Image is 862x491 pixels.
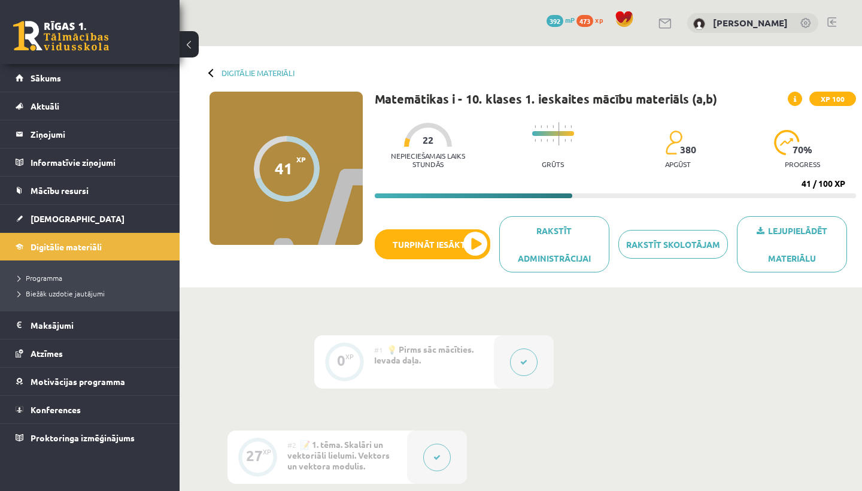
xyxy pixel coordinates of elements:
[287,440,296,450] span: #2
[559,122,560,146] img: icon-long-line-d9ea69661e0d244f92f715978eff75569469978d946b2353a9bb055b3ed8787d.svg
[693,18,705,30] img: Kristers Caune
[565,15,575,25] span: mP
[423,135,433,146] span: 22
[18,272,168,283] a: Programma
[16,424,165,451] a: Proktoringa izmēģinājums
[595,15,603,25] span: xp
[296,155,306,163] span: XP
[785,160,820,168] p: progress
[553,139,554,142] img: icon-short-line-57e1e144782c952c97e751825c79c345078a6d821885a25fce030b3d8c18986b.svg
[16,233,165,260] a: Digitālie materiāli
[31,432,135,443] span: Proktoringa izmēģinājums
[547,15,575,25] a: 392 mP
[713,17,788,29] a: [PERSON_NAME]
[576,15,593,27] span: 473
[31,120,165,148] legend: Ziņojumi
[547,139,548,142] img: icon-short-line-57e1e144782c952c97e751825c79c345078a6d821885a25fce030b3d8c18986b.svg
[18,288,168,299] a: Biežāk uzdotie jautājumi
[31,72,61,83] span: Sākums
[16,311,165,339] a: Maksājumi
[665,160,691,168] p: apgūst
[793,144,813,155] span: 70 %
[375,92,717,106] h1: Matemātikas i - 10. klases 1. ieskaites mācību materiāls (a,b)
[337,355,345,366] div: 0
[374,345,383,354] span: #1
[31,311,165,339] legend: Maksājumi
[31,348,63,359] span: Atzīmes
[31,404,81,415] span: Konferences
[553,125,554,128] img: icon-short-line-57e1e144782c952c97e751825c79c345078a6d821885a25fce030b3d8c18986b.svg
[31,376,125,387] span: Motivācijas programma
[541,125,542,128] img: icon-short-line-57e1e144782c952c97e751825c79c345078a6d821885a25fce030b3d8c18986b.svg
[564,125,566,128] img: icon-short-line-57e1e144782c952c97e751825c79c345078a6d821885a25fce030b3d8c18986b.svg
[774,130,800,155] img: icon-progress-161ccf0a02000e728c5f80fcf4c31c7af3da0e1684b2b1d7c360e028c24a22f1.svg
[576,15,609,25] a: 473 xp
[570,139,572,142] img: icon-short-line-57e1e144782c952c97e751825c79c345078a6d821885a25fce030b3d8c18986b.svg
[16,177,165,204] a: Mācību resursi
[16,148,165,176] a: Informatīvie ziņojumi
[31,213,125,224] span: [DEMOGRAPHIC_DATA]
[16,120,165,148] a: Ziņojumi
[564,139,566,142] img: icon-short-line-57e1e144782c952c97e751825c79c345078a6d821885a25fce030b3d8c18986b.svg
[570,125,572,128] img: icon-short-line-57e1e144782c952c97e751825c79c345078a6d821885a25fce030b3d8c18986b.svg
[542,160,564,168] p: Grūts
[13,21,109,51] a: Rīgas 1. Tālmācības vidusskola
[535,139,536,142] img: icon-short-line-57e1e144782c952c97e751825c79c345078a6d821885a25fce030b3d8c18986b.svg
[16,340,165,367] a: Atzīmes
[535,125,536,128] img: icon-short-line-57e1e144782c952c97e751825c79c345078a6d821885a25fce030b3d8c18986b.svg
[547,15,563,27] span: 392
[737,216,847,272] a: Lejupielādēt materiālu
[275,159,293,177] div: 41
[618,230,729,259] a: Rakstīt skolotājam
[499,216,609,272] a: Rakstīt administrācijai
[16,205,165,232] a: [DEMOGRAPHIC_DATA]
[345,353,354,360] div: XP
[809,92,856,106] span: XP 100
[375,229,490,259] button: Turpināt iesākto
[31,185,89,196] span: Mācību resursi
[375,151,482,168] p: Nepieciešamais laiks stundās
[665,130,682,155] img: students-c634bb4e5e11cddfef0936a35e636f08e4e9abd3cc4e673bd6f9a4125e45ecb1.svg
[31,241,102,252] span: Digitālie materiāli
[16,396,165,423] a: Konferences
[680,144,696,155] span: 380
[541,139,542,142] img: icon-short-line-57e1e144782c952c97e751825c79c345078a6d821885a25fce030b3d8c18986b.svg
[287,439,390,471] span: 📝 1. tēma. Skalāri un vektoriāli lielumi. Vektors un vektora modulis.
[18,289,105,298] span: Biežāk uzdotie jautājumi
[16,64,165,92] a: Sākums
[16,368,165,395] a: Motivācijas programma
[31,148,165,176] legend: Informatīvie ziņojumi
[31,101,59,111] span: Aktuāli
[246,450,263,461] div: 27
[18,273,62,283] span: Programma
[374,344,474,365] span: 💡 Pirms sāc mācīties. Ievada daļa.
[221,68,295,77] a: Digitālie materiāli
[547,125,548,128] img: icon-short-line-57e1e144782c952c97e751825c79c345078a6d821885a25fce030b3d8c18986b.svg
[16,92,165,120] a: Aktuāli
[263,448,271,455] div: XP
